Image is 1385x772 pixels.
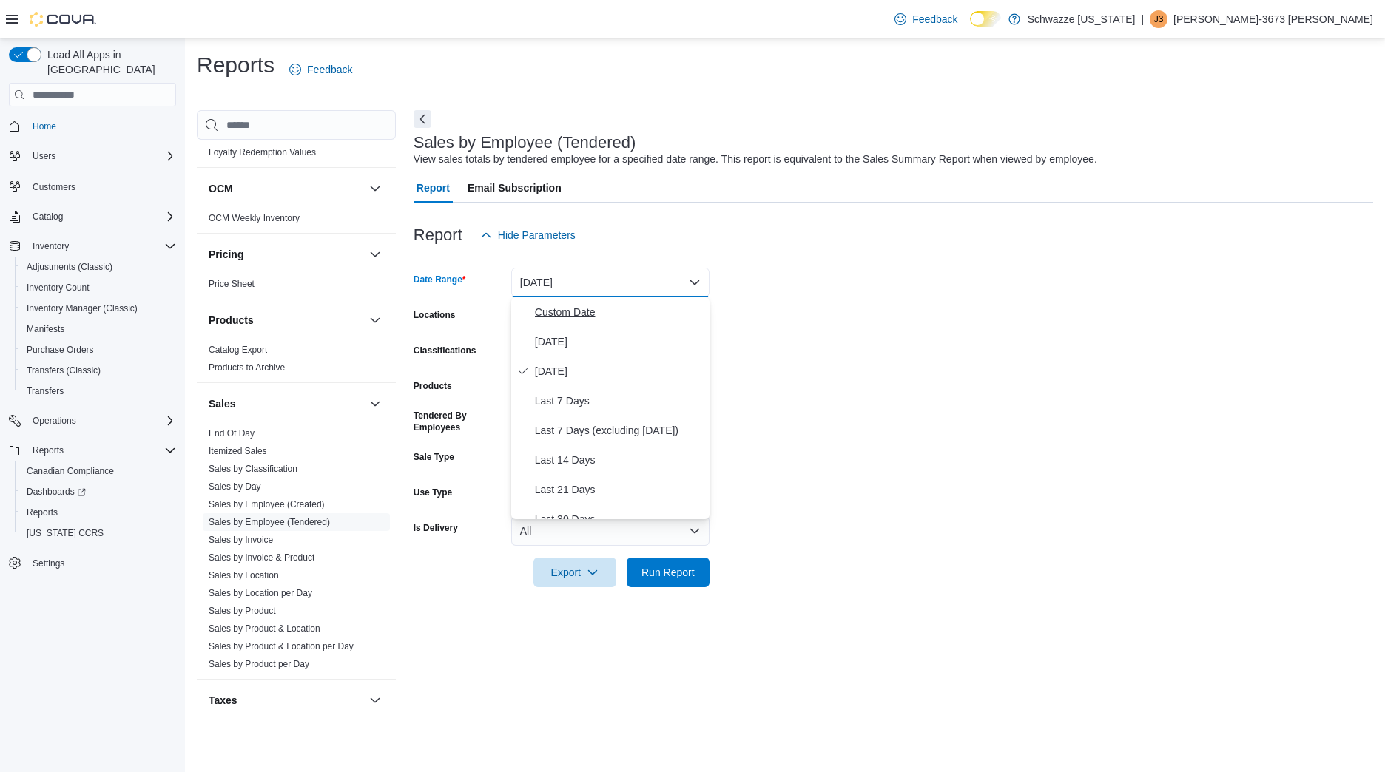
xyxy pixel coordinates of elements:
span: [DATE] [535,362,704,380]
span: Products to Archive [209,362,285,373]
button: Users [27,147,61,165]
input: Dark Mode [970,11,1001,27]
button: Taxes [366,691,384,709]
button: Sales [366,395,384,413]
button: Catalog [3,206,182,227]
label: Sale Type [414,451,454,463]
button: Purchase Orders [15,339,182,360]
button: Inventory Manager (Classic) [15,298,182,319]
button: Reports [3,440,182,461]
a: Loyalty Redemption Values [209,147,316,158]
label: Date Range [414,274,466,285]
span: Hide Parameters [498,228,576,243]
h3: Taxes [209,693,237,708]
span: Catalog Export [209,344,267,356]
span: Itemized Sales [209,445,267,457]
span: Customers [33,181,75,193]
span: Canadian Compliance [27,465,114,477]
span: Inventory [27,237,176,255]
a: Sales by Product [209,606,276,616]
span: Price Sheet [209,278,255,290]
a: Customers [27,178,81,196]
button: Products [209,313,363,328]
h3: Sales [209,396,236,411]
a: Price Sheet [209,279,255,289]
span: Run Report [641,565,695,580]
a: Products to Archive [209,362,285,373]
span: Export [542,558,607,587]
button: Settings [3,552,182,574]
button: Next [414,110,431,128]
button: Manifests [15,319,182,339]
span: Purchase Orders [21,341,176,359]
a: [US_STATE] CCRS [21,524,109,542]
div: OCM [197,209,396,233]
button: Home [3,115,182,137]
span: Report [417,173,450,203]
span: Catalog [33,211,63,223]
button: Canadian Compliance [15,461,182,481]
span: Washington CCRS [21,524,176,542]
button: Inventory Count [15,277,182,298]
img: Cova [30,12,96,27]
span: Last 30 Days [535,510,704,528]
span: Transfers [27,385,64,397]
span: [US_STATE] CCRS [27,527,104,539]
button: Export [533,558,616,587]
span: Home [27,117,176,135]
button: Reports [15,502,182,523]
span: Inventory [33,240,69,252]
h3: OCM [209,181,233,196]
span: Sales by Employee (Created) [209,498,325,510]
button: Taxes [209,693,363,708]
div: Select listbox [511,297,710,519]
p: [PERSON_NAME]-3673 [PERSON_NAME] [1173,10,1373,28]
button: Operations [3,410,182,431]
span: Load All Apps in [GEOGRAPHIC_DATA] [41,47,176,77]
span: Dashboards [21,483,176,501]
a: Sales by Classification [209,464,297,474]
span: Sales by Invoice [209,534,273,546]
button: Products [366,311,384,329]
a: Dashboards [21,483,92,501]
span: Operations [33,415,76,427]
div: View sales totals by tendered employee for a specified date range. This report is equivalent to t... [414,152,1097,167]
button: Operations [27,412,82,430]
a: Sales by Employee (Created) [209,499,325,509]
span: Last 7 Days (excluding [DATE]) [535,421,704,439]
span: Sales by Product & Location [209,623,320,634]
span: Last 21 Days [535,481,704,498]
span: Reports [27,441,176,459]
button: Adjustments (Classic) [15,257,182,277]
a: Sales by Employee (Tendered) [209,517,330,527]
label: Tendered By Employees [414,410,505,433]
a: Adjustments (Classic) [21,258,118,276]
a: Itemized Sales [209,446,267,456]
button: Inventory [27,237,75,255]
span: Email Subscription [468,173,562,203]
a: Dashboards [15,481,182,502]
span: Last 14 Days [535,451,704,469]
span: Sales by Product & Location per Day [209,640,354,652]
span: Adjustments (Classic) [27,261,112,273]
span: Feedback [307,62,352,77]
span: Transfers [21,382,176,400]
a: Sales by Product & Location [209,623,320,634]
nav: Complex example [9,109,176,612]
button: All [511,516,710,546]
span: OCM Weekly Inventory [209,212,300,224]
span: Catalog [27,208,176,226]
a: Catalog Export [209,345,267,355]
button: OCM [209,181,363,196]
span: Sales by Product [209,605,276,617]
label: Is Delivery [414,522,458,534]
span: Reports [33,444,64,456]
div: John-3673 Montoya [1150,10,1167,28]
span: Custom Date [535,303,704,321]
label: Classifications [414,345,476,356]
a: Transfers (Classic) [21,362,107,379]
button: Sales [209,396,363,411]
div: Loyalty [197,126,396,167]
